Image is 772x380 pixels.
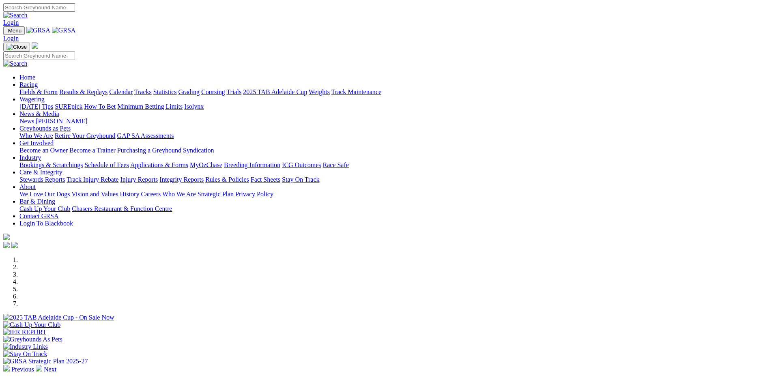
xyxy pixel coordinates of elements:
[282,176,319,183] a: Stay On Track
[3,3,75,12] input: Search
[19,176,65,183] a: Stewards Reports
[3,328,46,336] img: IER REPORT
[19,147,769,154] div: Get Involved
[3,343,48,350] img: Industry Links
[3,19,19,26] a: Login
[109,88,133,95] a: Calendar
[117,132,174,139] a: GAP SA Assessments
[69,147,116,154] a: Become a Trainer
[153,88,177,95] a: Statistics
[19,132,53,139] a: Who We Are
[134,88,152,95] a: Tracks
[19,147,68,154] a: Become an Owner
[3,60,28,67] img: Search
[19,125,71,132] a: Greyhounds as Pets
[19,191,769,198] div: About
[3,242,10,248] img: facebook.svg
[183,147,214,154] a: Syndication
[67,176,118,183] a: Track Injury Rebate
[3,314,114,321] img: 2025 TAB Adelaide Cup - On Sale Now
[323,161,348,168] a: Race Safe
[3,365,10,371] img: chevron-left-pager-white.svg
[11,366,34,373] span: Previous
[19,191,70,198] a: We Love Our Dogs
[19,74,35,81] a: Home
[19,161,769,169] div: Industry
[3,350,47,358] img: Stay On Track
[19,140,54,146] a: Get Involved
[19,132,769,140] div: Greyhounds as Pets
[19,81,38,88] a: Racing
[71,191,118,198] a: Vision and Values
[198,191,234,198] a: Strategic Plan
[3,336,62,343] img: Greyhounds As Pets
[331,88,381,95] a: Track Maintenance
[3,43,30,52] button: Toggle navigation
[84,103,116,110] a: How To Bet
[26,27,50,34] img: GRSA
[55,103,82,110] a: SUREpick
[19,198,55,205] a: Bar & Dining
[36,118,87,125] a: [PERSON_NAME]
[120,176,158,183] a: Injury Reports
[117,103,183,110] a: Minimum Betting Limits
[251,176,280,183] a: Fact Sheets
[282,161,321,168] a: ICG Outcomes
[19,169,62,176] a: Care & Integrity
[3,26,25,35] button: Toggle navigation
[141,191,161,198] a: Careers
[44,366,56,373] span: Next
[3,358,88,365] img: GRSA Strategic Plan 2025-27
[3,12,28,19] img: Search
[3,234,10,240] img: logo-grsa-white.png
[19,110,59,117] a: News & Media
[120,191,139,198] a: History
[19,161,83,168] a: Bookings & Scratchings
[224,161,280,168] a: Breeding Information
[235,191,273,198] a: Privacy Policy
[19,88,769,96] div: Racing
[19,103,53,110] a: [DATE] Tips
[36,366,56,373] a: Next
[6,44,27,50] img: Close
[19,103,769,110] div: Wagering
[3,321,60,328] img: Cash Up Your Club
[55,132,116,139] a: Retire Your Greyhound
[3,35,19,42] a: Login
[32,42,38,49] img: logo-grsa-white.png
[184,103,204,110] a: Isolynx
[19,118,34,125] a: News
[19,205,769,213] div: Bar & Dining
[3,366,36,373] a: Previous
[3,52,75,60] input: Search
[190,161,222,168] a: MyOzChase
[162,191,196,198] a: Who We Are
[159,176,204,183] a: Integrity Reports
[36,365,42,371] img: chevron-right-pager-white.svg
[19,183,36,190] a: About
[8,28,22,34] span: Menu
[19,220,73,227] a: Login To Blackbook
[205,176,249,183] a: Rules & Policies
[130,161,188,168] a: Applications & Forms
[19,154,41,161] a: Industry
[201,88,225,95] a: Coursing
[19,213,58,219] a: Contact GRSA
[243,88,307,95] a: 2025 TAB Adelaide Cup
[309,88,330,95] a: Weights
[72,205,172,212] a: Chasers Restaurant & Function Centre
[178,88,200,95] a: Grading
[226,88,241,95] a: Trials
[19,205,70,212] a: Cash Up Your Club
[84,161,129,168] a: Schedule of Fees
[19,118,769,125] div: News & Media
[117,147,181,154] a: Purchasing a Greyhound
[59,88,108,95] a: Results & Replays
[19,96,45,103] a: Wagering
[52,27,76,34] img: GRSA
[11,242,18,248] img: twitter.svg
[19,88,58,95] a: Fields & Form
[19,176,769,183] div: Care & Integrity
